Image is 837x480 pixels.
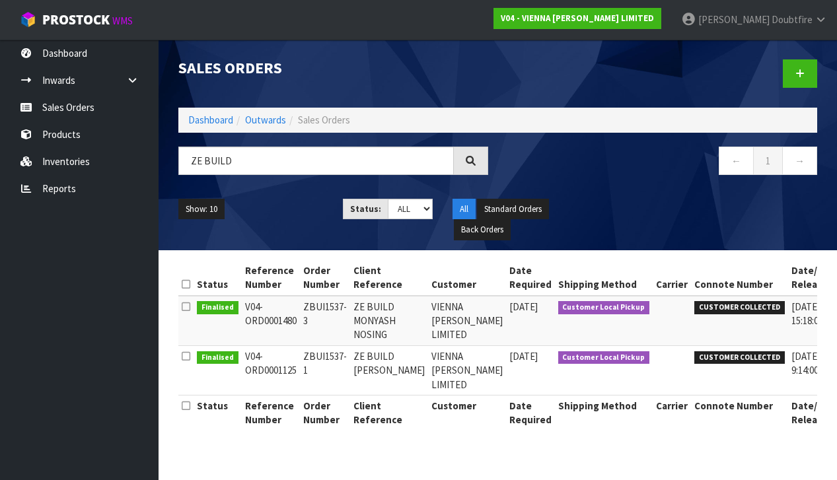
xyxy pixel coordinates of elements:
th: Client Reference [350,395,428,430]
th: Customer [428,395,506,430]
td: ZE BUILD [PERSON_NAME] [350,345,428,395]
a: Dashboard [188,114,233,126]
button: Back Orders [454,219,511,240]
strong: Status: [350,203,381,215]
th: Carrier [653,395,691,430]
span: Customer Local Pickup [558,351,650,364]
th: Reference Number [242,395,300,430]
th: Reference Number [242,260,300,296]
small: WMS [112,15,133,27]
nav: Page navigation [508,147,818,179]
span: CUSTOMER COLLECTED [694,301,785,314]
span: [DATE] [509,350,538,362]
th: Order Number [300,260,350,296]
strong: V04 - VIENNA [PERSON_NAME] LIMITED [501,13,654,24]
span: Sales Orders [298,114,350,126]
th: Client Reference [350,260,428,296]
th: Date Required [506,395,555,430]
span: Doubtfire [772,13,813,26]
th: Shipping Method [555,260,653,296]
span: [DATE] 9:14:00 [791,350,820,376]
td: ZBUI1537-1 [300,345,350,395]
td: VIENNA [PERSON_NAME] LIMITED [428,296,506,346]
th: Order Number [300,395,350,430]
th: Connote Number [691,260,788,296]
span: CUSTOMER COLLECTED [694,351,785,364]
a: → [782,147,817,175]
td: ZBUI1537-3 [300,296,350,346]
span: Finalised [197,351,238,364]
a: Outwards [245,114,286,126]
th: Connote Number [691,395,788,430]
img: cube-alt.png [20,11,36,28]
input: Search sales orders [178,147,454,175]
span: ProStock [42,11,110,28]
td: ZE BUILD MONYASH NOSING [350,296,428,346]
th: Date Required [506,260,555,296]
td: V04-ORD0001480 [242,296,300,346]
a: ← [719,147,754,175]
th: Status [194,395,242,430]
h1: Sales Orders [178,59,488,77]
td: V04-ORD0001125 [242,345,300,395]
button: All [453,199,476,220]
th: Carrier [653,260,691,296]
th: Shipping Method [555,395,653,430]
span: Finalised [197,301,238,314]
a: 1 [753,147,783,175]
span: [DATE] [509,300,538,313]
th: Customer [428,260,506,296]
span: Customer Local Pickup [558,301,650,314]
button: Standard Orders [477,199,549,220]
button: Show: 10 [178,199,225,220]
td: VIENNA [PERSON_NAME] LIMITED [428,345,506,395]
span: [PERSON_NAME] [698,13,770,26]
th: Status [194,260,242,296]
span: [DATE] 15:18:00 [791,300,823,327]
